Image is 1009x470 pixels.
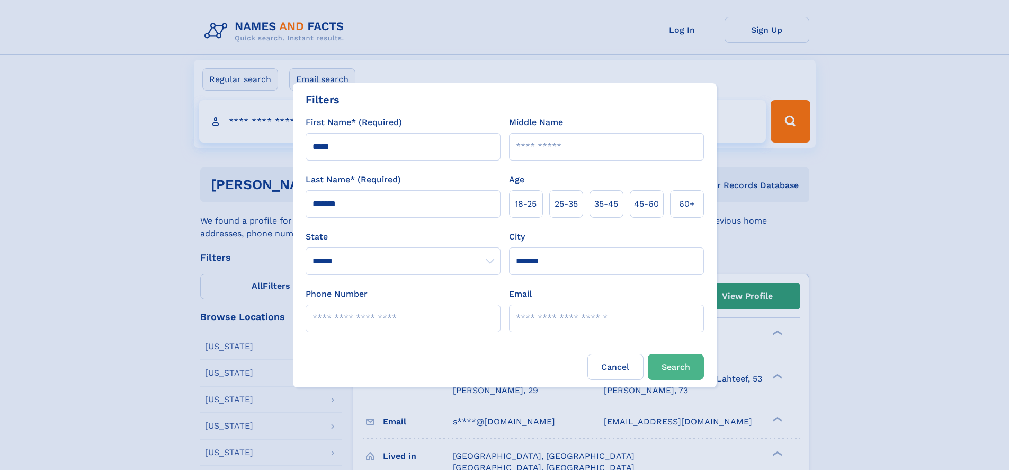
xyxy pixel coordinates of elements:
[509,173,524,186] label: Age
[509,288,532,300] label: Email
[306,173,401,186] label: Last Name* (Required)
[306,288,368,300] label: Phone Number
[587,354,644,380] label: Cancel
[509,230,525,243] label: City
[679,198,695,210] span: 60+
[306,116,402,129] label: First Name* (Required)
[634,198,659,210] span: 45‑60
[515,198,537,210] span: 18‑25
[594,198,618,210] span: 35‑45
[306,92,340,108] div: Filters
[555,198,578,210] span: 25‑35
[306,230,501,243] label: State
[648,354,704,380] button: Search
[509,116,563,129] label: Middle Name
